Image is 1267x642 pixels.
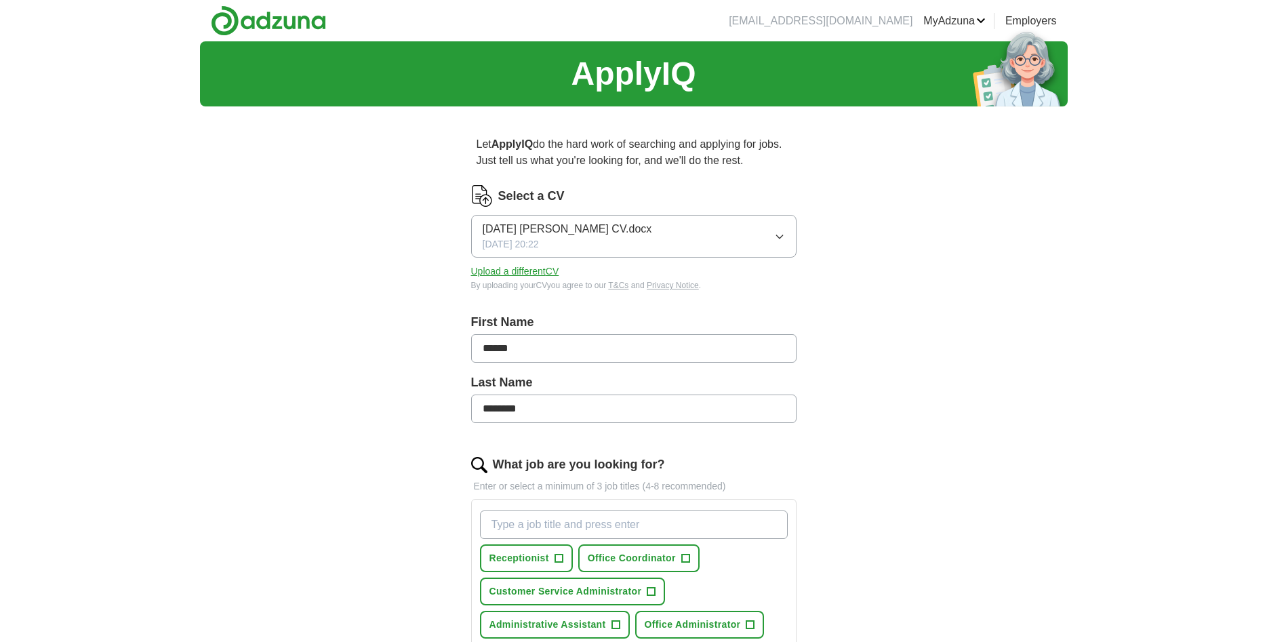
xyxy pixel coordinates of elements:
p: Enter or select a minimum of 3 job titles (4-8 recommended) [471,479,797,494]
button: Administrative Assistant [480,611,630,639]
a: T&Cs [608,281,628,290]
a: Employers [1005,13,1057,29]
button: Office Coordinator [578,544,700,572]
label: What job are you looking for? [493,456,665,474]
label: Select a CV [498,187,565,205]
button: Office Administrator [635,611,765,639]
img: Adzuna logo [211,5,326,36]
span: Customer Service Administrator [489,584,642,599]
img: search.png [471,457,487,473]
button: Receptionist [480,544,573,572]
button: Customer Service Administrator [480,578,666,605]
li: [EMAIL_ADDRESS][DOMAIN_NAME] [729,13,912,29]
button: Upload a differentCV [471,264,559,279]
p: Let do the hard work of searching and applying for jobs. Just tell us what you're looking for, an... [471,131,797,174]
span: Office Coordinator [588,551,676,565]
img: CV Icon [471,185,493,207]
span: [DATE] [PERSON_NAME] CV.docx [483,221,652,237]
span: Receptionist [489,551,549,565]
span: [DATE] 20:22 [483,237,539,252]
label: First Name [471,313,797,332]
button: [DATE] [PERSON_NAME] CV.docx[DATE] 20:22 [471,215,797,258]
div: By uploading your CV you agree to our and . [471,279,797,292]
strong: ApplyIQ [491,138,533,150]
label: Last Name [471,374,797,392]
span: Office Administrator [645,618,741,632]
span: Administrative Assistant [489,618,606,632]
a: MyAdzuna [923,13,986,29]
a: Privacy Notice [647,281,699,290]
input: Type a job title and press enter [480,510,788,539]
h1: ApplyIQ [571,49,696,98]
